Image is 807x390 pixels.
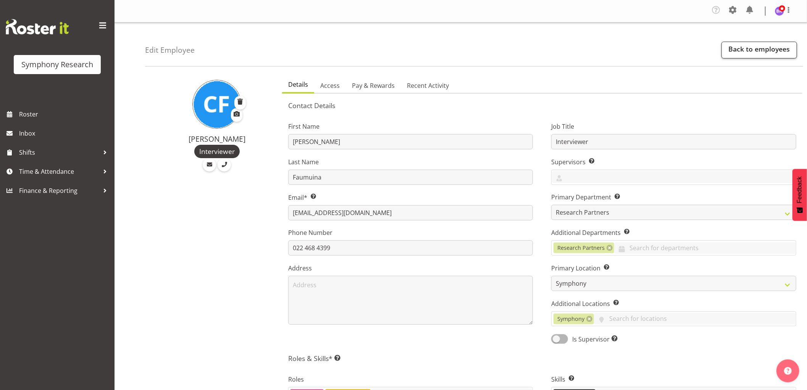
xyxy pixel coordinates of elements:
label: Additional Locations [551,299,796,308]
span: Inbox [19,128,111,139]
a: Back to employees [721,42,797,58]
span: Research Partners [558,244,605,252]
label: First Name [288,122,533,131]
input: Phone Number [288,240,533,256]
h4: [PERSON_NAME] [161,135,273,143]
span: Finance & Reporting [19,185,99,196]
label: Supervisors [551,157,796,167]
input: Search for locations [594,313,796,325]
input: Last Name [288,170,533,185]
label: Address [288,264,533,273]
img: bhavik-kanna1260.jpg [775,6,784,16]
label: Last Name [288,157,533,167]
span: Pay & Rewards [352,81,395,90]
h5: Roles & Skills* [288,354,796,362]
label: Roles [288,375,533,384]
h5: Contact Details [288,101,796,110]
span: Roster [19,108,111,120]
span: Details [288,80,308,89]
span: Shifts [19,147,99,158]
input: Job Title [551,134,796,149]
span: Access [320,81,340,90]
div: Symphony Research [21,59,93,70]
img: casey-faumuina11857.jpg [192,80,241,129]
label: Primary Department [551,193,796,202]
label: Email* [288,193,533,202]
label: Skills [551,375,796,384]
a: Call Employee [218,158,231,172]
input: Search for departments [614,242,796,254]
a: Email Employee [203,158,216,172]
span: Symphony [558,315,585,323]
span: Time & Attendance [19,166,99,177]
span: Feedback [796,176,803,203]
input: Email Address [288,205,533,220]
label: Job Title [551,122,796,131]
label: Primary Location [551,264,796,273]
img: help-xxl-2.png [784,367,792,375]
input: First Name [288,134,533,149]
span: Recent Activity [407,81,449,90]
label: Additional Departments [551,228,796,237]
h4: Edit Employee [145,46,195,54]
label: Phone Number [288,228,533,237]
span: Is Supervisor [568,335,618,344]
img: Rosterit website logo [6,19,69,34]
span: Interviewer [199,146,235,156]
button: Feedback - Show survey [792,169,807,221]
